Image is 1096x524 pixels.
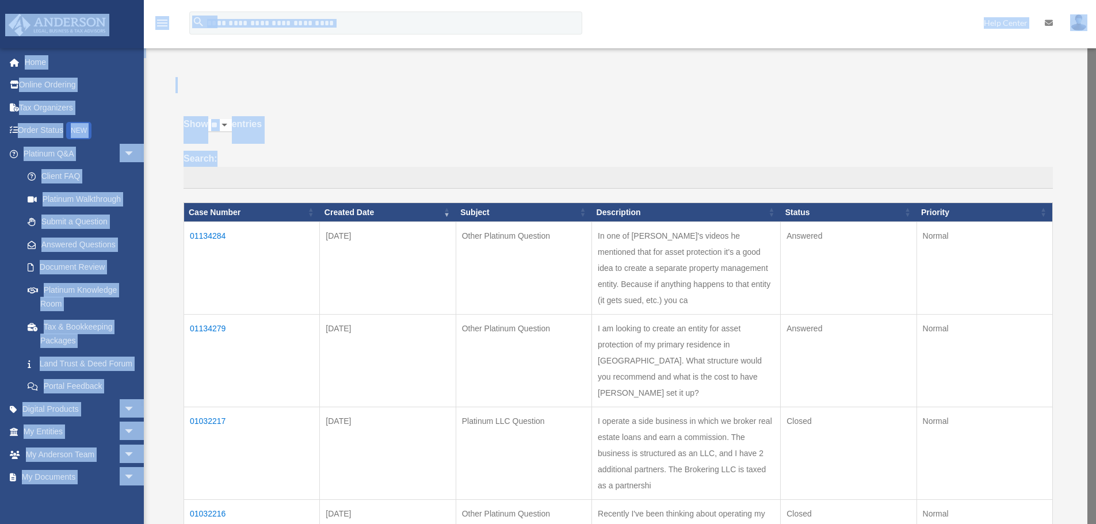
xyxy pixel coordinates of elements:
span: arrow_drop_down [124,420,147,444]
a: Tax Organizers [8,96,152,119]
a: Online Ordering [8,74,152,97]
th: Case Number: activate to sort column ascending [184,202,320,222]
div: NEW [66,122,91,139]
th: Description: activate to sort column ascending [592,202,781,222]
span: arrow_drop_down [124,466,147,489]
td: 01134279 [184,315,320,407]
a: Land Trust & Deed Forum [16,352,147,375]
a: Portal Feedback [16,375,147,398]
a: Platinum Knowledge Room [16,278,147,315]
select: Showentries [208,119,232,132]
span: arrow_drop_down [124,142,147,166]
a: Document Review [16,256,147,279]
td: [DATE] [320,315,456,407]
i: menu [155,16,169,30]
i: search [192,16,205,28]
img: User Pic [1070,14,1087,31]
a: Platinum Walkthrough [16,188,147,211]
td: 01134284 [184,222,320,315]
td: [DATE] [320,407,456,500]
a: My Documentsarrow_drop_down [8,466,152,489]
th: Subject: activate to sort column ascending [456,202,591,222]
a: Client FAQ [16,165,147,188]
td: Closed [781,407,916,500]
a: Answered Questions [16,233,141,256]
td: Answered [781,222,916,315]
th: Created Date: activate to sort column ascending [320,202,456,222]
td: Other Platinum Question [456,315,591,407]
label: Show entries [184,116,1053,144]
a: Submit a Question [16,211,147,234]
a: Home [8,51,152,74]
td: Normal [916,315,1052,407]
td: Other Platinum Question [456,222,591,315]
a: My Entitiesarrow_drop_down [8,420,152,443]
img: Anderson Advisors Platinum Portal [5,14,109,36]
span: arrow_drop_down [124,397,147,421]
td: I am looking to create an entity for asset protection of my primary residence in [GEOGRAPHIC_DATA... [592,315,781,407]
td: In one of [PERSON_NAME]'s videos he mentioned that for asset protection it's a good idea to creat... [592,222,781,315]
td: Normal [916,222,1052,315]
td: [DATE] [320,222,456,315]
a: Platinum Q&Aarrow_drop_down [8,142,147,165]
a: My Anderson Teamarrow_drop_down [8,443,152,466]
a: menu [155,20,169,30]
a: Order StatusNEW [8,119,152,143]
td: Normal [916,407,1052,500]
a: Tax & Bookkeeping Packages [16,315,147,352]
td: 01032217 [184,407,320,500]
th: Priority: activate to sort column ascending [916,202,1052,222]
label: Search: [184,151,1053,189]
input: Search: [184,167,1053,189]
th: Status: activate to sort column ascending [781,202,916,222]
td: I operate a side business in which we broker real estate loans and earn a commission. The busines... [592,407,781,500]
td: Answered [781,315,916,407]
span: arrow_drop_down [124,443,147,466]
td: Platinum LLC Question [456,407,591,500]
a: Digital Productsarrow_drop_down [8,397,152,420]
